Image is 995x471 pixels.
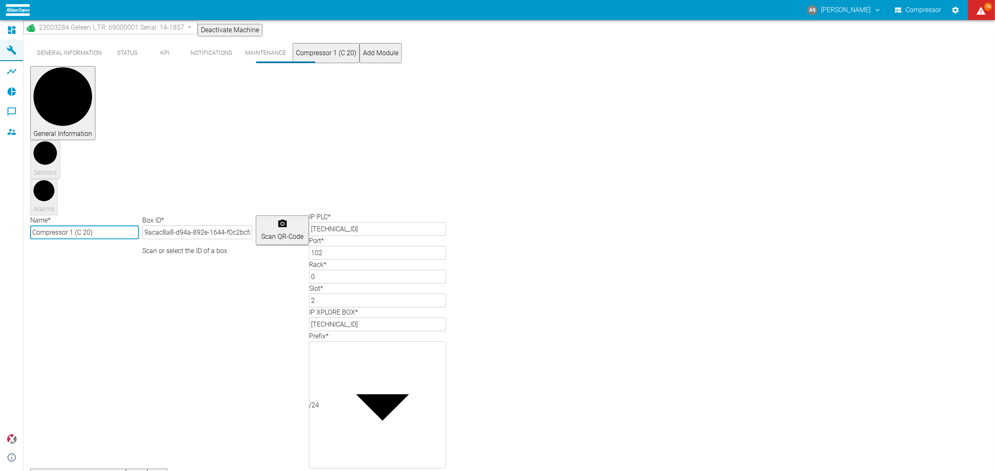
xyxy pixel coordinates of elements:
[30,66,95,140] button: General Information
[40,183,48,199] text: 3
[309,294,446,307] input: Slot
[142,246,252,256] p: Scan or select the ID of a box
[30,225,139,239] input: Name
[184,43,239,63] button: Notifications
[256,215,309,245] button: Scan QR-Code
[309,237,324,245] label: Port *
[108,43,146,63] button: Status
[806,3,883,18] button: andreas.schmitt@atlascopco.com
[309,270,446,284] input: Rack
[30,179,58,215] button: Alarms
[30,43,108,63] button: General Information
[807,5,818,15] div: AS
[893,3,943,18] button: Compressor
[6,4,30,15] img: logo
[948,3,963,18] button: Settings
[39,23,184,32] span: 23003284 Geleen I_TR: 69000001 Serial: 14-1857
[146,43,184,63] button: KPI
[30,140,60,179] button: Sensors
[41,144,50,162] text: 2
[33,205,54,213] span: Alarms
[7,434,17,444] img: Xplore Logo
[309,308,358,316] label: IP XPLORE BOX *
[142,216,164,224] label: Box ID *
[309,213,331,221] label: IP PLC *
[293,43,360,63] button: Compressor 1 (C 20)
[360,43,402,63] button: Add Module
[52,74,74,120] text: 1
[198,24,262,36] button: Deactivate Machine
[309,400,319,410] div: / 24
[309,332,329,340] label: Prefix *
[261,233,303,241] span: Scan QR-Code
[26,22,184,32] a: 23003284 Geleen I_TR: 69000001 Serial: 14-1857
[30,216,51,224] label: Name *
[984,3,992,11] span: 76
[33,169,57,177] span: Sensors
[309,284,323,292] label: Slot *
[33,130,92,138] span: General Information
[309,246,446,260] input: Port
[239,43,293,63] button: Maintenance
[309,261,327,269] label: Rack *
